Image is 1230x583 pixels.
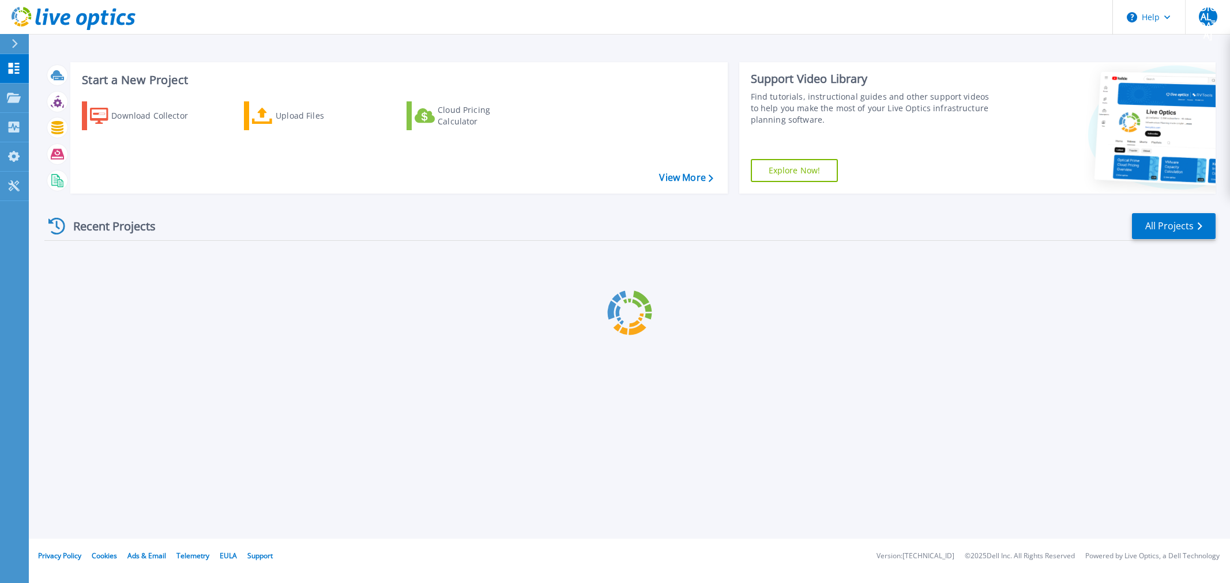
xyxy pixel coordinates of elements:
[127,551,166,561] a: Ads & Email
[751,71,995,86] div: Support Video Library
[407,101,535,130] a: Cloud Pricing Calculator
[82,74,713,86] h3: Start a New Project
[247,551,273,561] a: Support
[92,551,117,561] a: Cookies
[82,101,210,130] a: Download Collector
[111,104,204,127] div: Download Collector
[38,551,81,561] a: Privacy Policy
[1085,552,1220,560] li: Powered by Live Optics, a Dell Technology
[1132,213,1216,239] a: All Projects
[438,104,530,127] div: Cloud Pricing Calculator
[877,552,954,560] li: Version: [TECHNICAL_ID]
[220,551,237,561] a: EULA
[659,172,713,183] a: View More
[276,104,368,127] div: Upload Files
[751,91,995,126] div: Find tutorials, instructional guides and other support videos to help you make the most of your L...
[965,552,1075,560] li: © 2025 Dell Inc. All Rights Reserved
[176,551,209,561] a: Telemetry
[244,101,373,130] a: Upload Files
[44,212,171,240] div: Recent Projects
[751,159,838,182] a: Explore Now!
